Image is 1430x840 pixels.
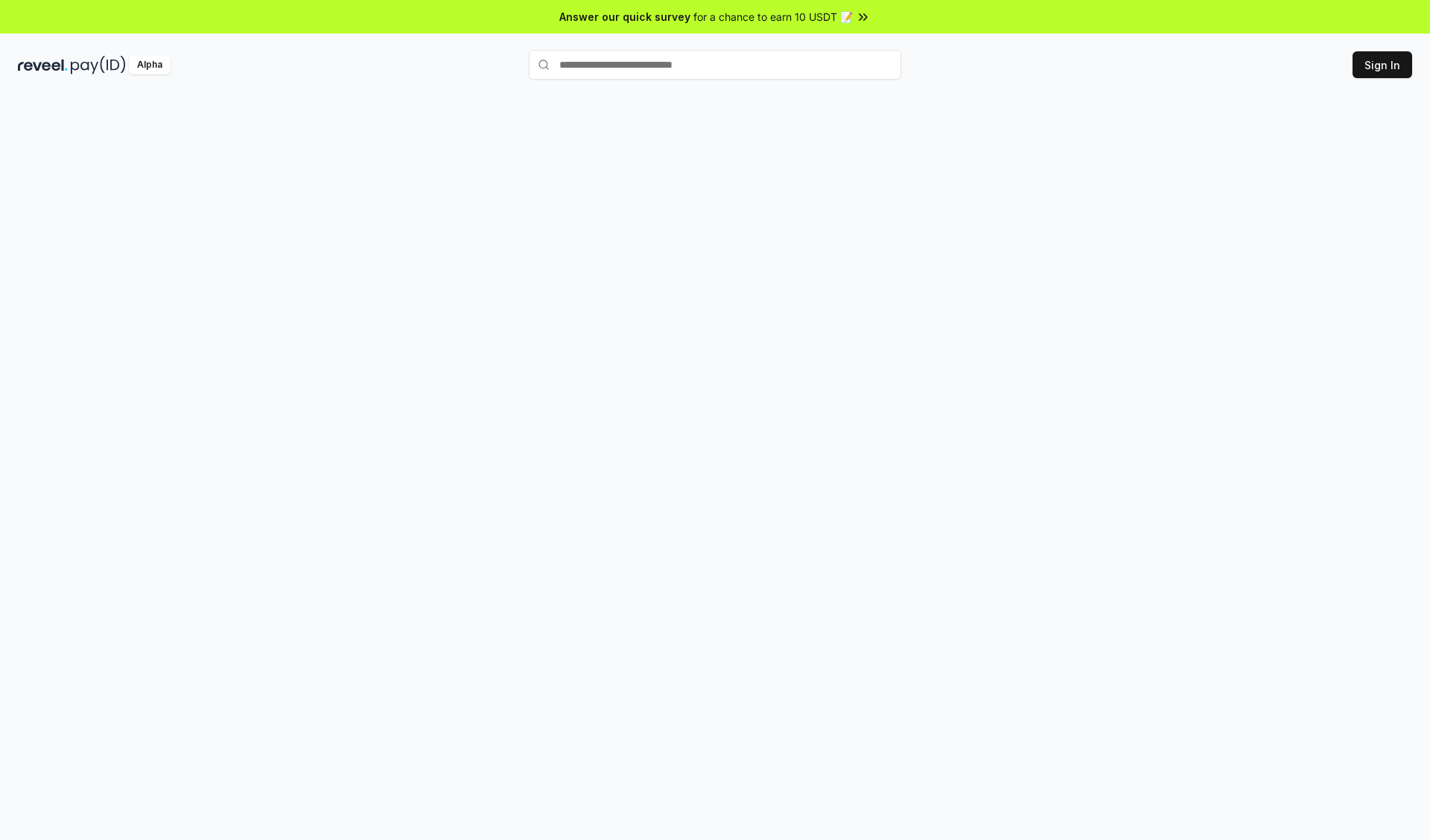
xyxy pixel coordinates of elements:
img: pay_id [71,56,126,74]
span: Answer our quick survey [559,9,690,25]
button: Sign In [1353,51,1412,78]
img: reveel_dark [18,56,68,74]
div: Alpha [129,56,171,74]
span: for a chance to earn 10 USDT 📝 [693,9,853,25]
